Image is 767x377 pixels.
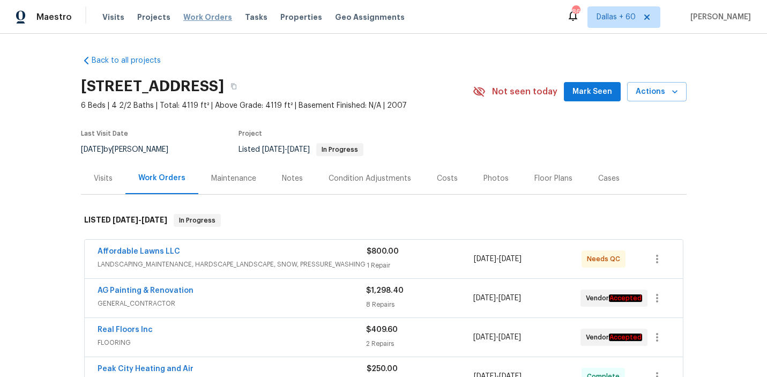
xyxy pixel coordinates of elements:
div: Notes [282,173,303,184]
h2: [STREET_ADDRESS] [81,81,224,92]
span: Actions [636,85,678,99]
span: - [474,254,522,264]
span: Visits [102,12,124,23]
div: Condition Adjustments [329,173,411,184]
div: 8 Repairs [366,299,473,310]
button: Mark Seen [564,82,621,102]
a: Peak City Heating and Air [98,365,193,373]
span: GENERAL_CONTRACTOR [98,298,366,309]
span: [DATE] [499,255,522,263]
div: 1 Repair [367,260,474,271]
span: Projects [137,12,170,23]
span: [DATE] [81,146,103,153]
span: [DATE] [262,146,285,153]
span: Dallas + 60 [597,12,636,23]
a: Back to all projects [81,55,184,66]
div: Cases [598,173,620,184]
span: Listed [239,146,363,153]
span: - [473,293,521,304]
span: LANDSCAPING_MAINTENANCE, HARDSCAPE_LANDSCAPE, SNOW, PRESSURE_WASHING [98,259,367,270]
a: Affordable Lawns LLC [98,248,180,255]
a: AG Painting & Renovation [98,287,193,294]
span: [DATE] [142,216,167,224]
span: [PERSON_NAME] [686,12,751,23]
span: $250.00 [367,365,398,373]
span: [DATE] [473,294,496,302]
h6: LISTED [84,214,167,227]
div: Visits [94,173,113,184]
button: Copy Address [224,77,243,96]
span: - [262,146,310,153]
span: [DATE] [113,216,138,224]
span: [DATE] [498,294,521,302]
span: Tasks [245,13,267,21]
span: Work Orders [183,12,232,23]
span: Needs QC [587,254,624,264]
div: Floor Plans [534,173,572,184]
div: Work Orders [138,173,185,183]
em: Accepted [609,334,642,341]
span: $1,298.40 [366,287,404,294]
span: [DATE] [474,255,496,263]
div: 2 Repairs [366,338,473,349]
span: Geo Assignments [335,12,405,23]
div: Costs [437,173,458,184]
span: FLOORING [98,337,366,348]
span: Project [239,130,262,137]
span: Properties [280,12,322,23]
span: Vendor [586,293,646,304]
a: Real Floors Inc [98,326,153,334]
span: $800.00 [367,248,399,255]
span: Vendor [586,332,646,343]
div: Photos [483,173,509,184]
button: Actions [627,82,687,102]
span: [DATE] [498,334,521,341]
span: Last Visit Date [81,130,128,137]
div: by [PERSON_NAME] [81,143,181,156]
span: 6 Beds | 4 2/2 Baths | Total: 4119 ft² | Above Grade: 4119 ft² | Basement Finished: N/A | 2007 [81,100,473,111]
em: Accepted [609,294,642,302]
span: $409.60 [366,326,398,334]
span: Maestro [36,12,72,23]
span: - [473,332,521,343]
span: Not seen today [492,86,557,97]
div: Maintenance [211,173,256,184]
span: In Progress [175,215,220,226]
span: In Progress [317,146,362,153]
div: 866 [572,6,579,17]
span: Mark Seen [572,85,612,99]
div: LISTED [DATE]-[DATE]In Progress [81,203,687,238]
span: [DATE] [287,146,310,153]
span: - [113,216,167,224]
span: [DATE] [473,334,496,341]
